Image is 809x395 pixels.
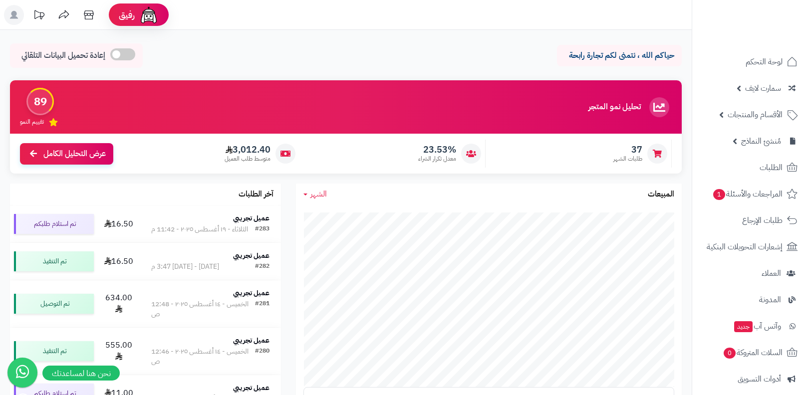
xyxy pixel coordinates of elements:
span: 1 [713,189,725,200]
p: حياكم الله ، نتمنى لكم تجارة رابحة [564,50,674,61]
span: السلات المتروكة [723,346,783,360]
a: العملاء [698,261,803,285]
a: عرض التحليل الكامل [20,143,113,165]
div: #282 [255,262,270,272]
td: 555.00 [98,328,139,375]
a: طلبات الإرجاع [698,208,803,232]
span: لوحة التحكم [746,55,783,69]
span: 37 [613,144,642,155]
span: الطلبات [760,161,783,175]
div: الثلاثاء - ١٩ أغسطس ٢٠٢٥ - 11:42 م [151,224,248,234]
a: السلات المتروكة0 [698,341,803,365]
div: تم التنفيذ [14,251,94,271]
td: 16.50 [98,205,139,242]
span: 23.53% [418,144,456,155]
span: رفيق [119,9,135,21]
td: 634.00 [98,280,139,327]
a: وآتس آبجديد [698,314,803,338]
div: #280 [255,347,270,367]
strong: عميل تجريبي [233,335,270,346]
div: تم التوصيل [14,294,94,314]
img: logo-2.png [741,28,800,49]
span: جديد [734,321,753,332]
a: أدوات التسويق [698,367,803,391]
span: وآتس آب [733,319,781,333]
div: تم استلام طلبكم [14,214,94,234]
h3: آخر الطلبات [239,190,273,199]
h3: تحليل نمو المتجر [588,103,641,112]
span: الشهر [310,188,327,200]
span: إعادة تحميل البيانات التلقائي [21,50,105,61]
div: #283 [255,224,270,234]
div: تم التنفيذ [14,341,94,361]
span: متوسط طلب العميل [225,155,270,163]
a: المراجعات والأسئلة1 [698,182,803,206]
span: طلبات الإرجاع [742,213,783,227]
span: عرض التحليل الكامل [43,148,106,160]
div: [DATE] - [DATE] 3:47 م [151,262,219,272]
strong: عميل تجريبي [233,288,270,298]
span: إشعارات التحويلات البنكية [707,240,783,254]
a: إشعارات التحويلات البنكية [698,235,803,259]
span: معدل تكرار الشراء [418,155,456,163]
span: 0 [724,348,736,359]
strong: عميل تجريبي [233,383,270,393]
a: تحديثات المنصة [26,5,51,27]
td: 16.50 [98,243,139,280]
span: أدوات التسويق [738,372,781,386]
div: #281 [255,299,270,319]
a: المدونة [698,288,803,312]
div: الخميس - ١٤ أغسطس ٢٠٢٥ - 12:48 ص [151,299,256,319]
span: العملاء [762,266,781,280]
div: الخميس - ١٤ أغسطس ٢٠٢٥ - 12:46 ص [151,347,256,367]
span: تقييم النمو [20,118,44,126]
strong: عميل تجريبي [233,213,270,223]
span: سمارت لايف [745,81,781,95]
strong: عميل تجريبي [233,250,270,261]
span: 3,012.40 [225,144,270,155]
span: المدونة [759,293,781,307]
span: الأقسام والمنتجات [728,108,783,122]
span: طلبات الشهر [613,155,642,163]
img: ai-face.png [139,5,159,25]
a: لوحة التحكم [698,50,803,74]
span: المراجعات والأسئلة [712,187,783,201]
a: الطلبات [698,156,803,180]
a: الشهر [303,189,327,200]
h3: المبيعات [648,190,674,199]
span: مُنشئ النماذج [741,134,781,148]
